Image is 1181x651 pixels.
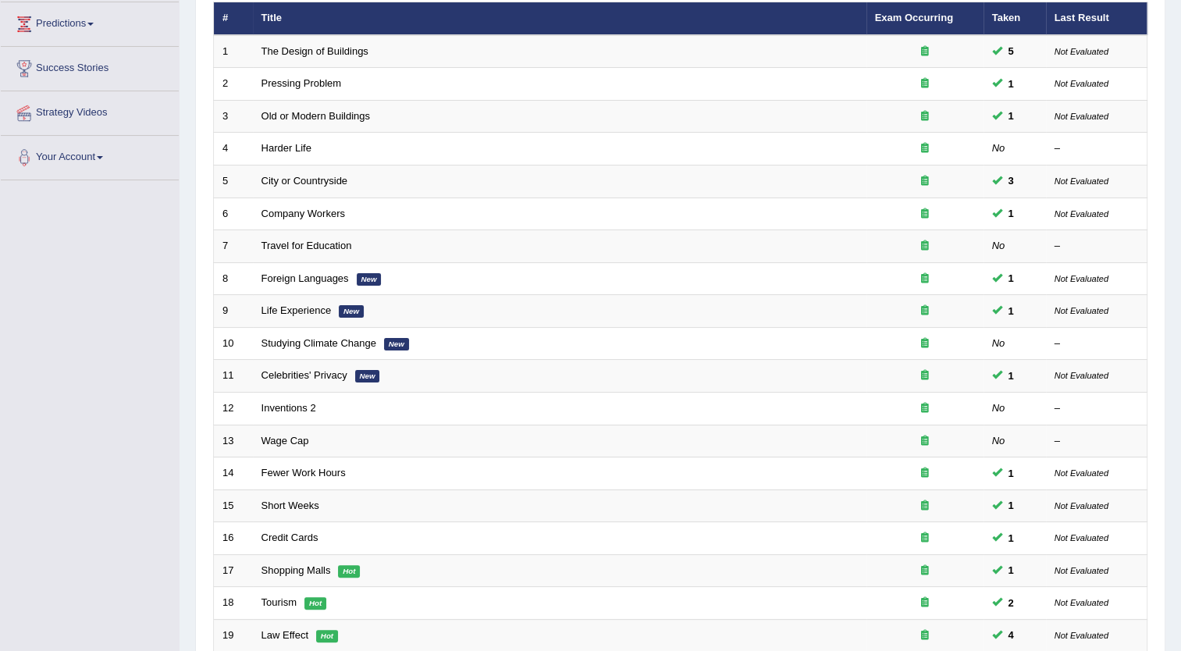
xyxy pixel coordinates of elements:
a: Old or Modern Buildings [261,110,370,122]
div: Exam occurring question [875,336,975,351]
a: Celebrities' Privacy [261,369,347,381]
div: – [1055,239,1139,254]
a: The Design of Buildings [261,45,368,57]
span: You can still take this question [1002,465,1020,482]
small: Not Evaluated [1055,176,1108,186]
th: Taken [984,2,1046,35]
a: Strategy Videos [1,91,179,130]
td: 1 [214,35,253,68]
em: New [355,370,380,382]
a: City or Countryside [261,175,348,187]
span: You can still take this question [1002,595,1020,611]
a: Credit Cards [261,532,318,543]
div: Exam occurring question [875,76,975,91]
div: Exam occurring question [875,434,975,449]
td: 5 [214,165,253,198]
th: Last Result [1046,2,1147,35]
small: Not Evaluated [1055,468,1108,478]
td: 13 [214,425,253,457]
div: Exam occurring question [875,207,975,222]
div: Exam occurring question [875,304,975,318]
div: Exam occurring question [875,109,975,124]
small: Not Evaluated [1055,209,1108,219]
em: No [992,240,1005,251]
small: Not Evaluated [1055,47,1108,56]
em: Hot [316,630,338,642]
th: Title [253,2,866,35]
em: Hot [338,565,360,578]
em: No [992,402,1005,414]
div: Exam occurring question [875,499,975,514]
small: Not Evaluated [1055,598,1108,607]
a: Studying Climate Change [261,337,376,349]
em: New [357,273,382,286]
em: New [384,338,409,350]
a: Pressing Problem [261,77,342,89]
td: 7 [214,230,253,263]
a: Short Weeks [261,500,319,511]
small: Not Evaluated [1055,566,1108,575]
td: 10 [214,327,253,360]
a: Travel for Education [261,240,352,251]
td: 9 [214,295,253,328]
small: Not Evaluated [1055,631,1108,640]
a: Tourism [261,596,297,608]
small: Not Evaluated [1055,274,1108,283]
div: Exam occurring question [875,141,975,156]
td: 18 [214,587,253,620]
div: Exam occurring question [875,239,975,254]
a: Company Workers [261,208,345,219]
td: 11 [214,360,253,393]
td: 12 [214,392,253,425]
a: Success Stories [1,47,179,86]
span: You can still take this question [1002,368,1020,384]
a: Shopping Malls [261,564,331,576]
div: Exam occurring question [875,564,975,578]
a: Harder Life [261,142,311,154]
td: 14 [214,457,253,490]
span: You can still take this question [1002,270,1020,286]
span: You can still take this question [1002,530,1020,546]
small: Not Evaluated [1055,79,1108,88]
td: 2 [214,68,253,101]
em: No [992,435,1005,446]
td: 3 [214,100,253,133]
td: 6 [214,197,253,230]
div: Exam occurring question [875,174,975,189]
td: 8 [214,262,253,295]
a: Law Effect [261,629,308,641]
span: You can still take this question [1002,205,1020,222]
div: Exam occurring question [875,401,975,416]
span: You can still take this question [1002,497,1020,514]
a: Inventions 2 [261,402,316,414]
div: Exam occurring question [875,272,975,286]
em: No [992,337,1005,349]
span: You can still take this question [1002,76,1020,92]
small: Not Evaluated [1055,306,1108,315]
small: Not Evaluated [1055,112,1108,121]
span: You can still take this question [1002,627,1020,643]
div: Exam occurring question [875,531,975,546]
span: You can still take this question [1002,562,1020,578]
div: – [1055,434,1139,449]
a: Fewer Work Hours [261,467,346,478]
td: 15 [214,489,253,522]
th: # [214,2,253,35]
small: Not Evaluated [1055,533,1108,542]
td: 17 [214,554,253,587]
span: You can still take this question [1002,43,1020,59]
div: Exam occurring question [875,466,975,481]
a: Predictions [1,2,179,41]
td: 4 [214,133,253,165]
div: – [1055,336,1139,351]
a: Exam Occurring [875,12,953,23]
em: Hot [304,597,326,610]
span: You can still take this question [1002,303,1020,319]
a: Wage Cap [261,435,309,446]
a: Foreign Languages [261,272,349,284]
div: Exam occurring question [875,44,975,59]
div: – [1055,401,1139,416]
span: You can still take this question [1002,108,1020,124]
div: – [1055,141,1139,156]
a: Life Experience [261,304,332,316]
